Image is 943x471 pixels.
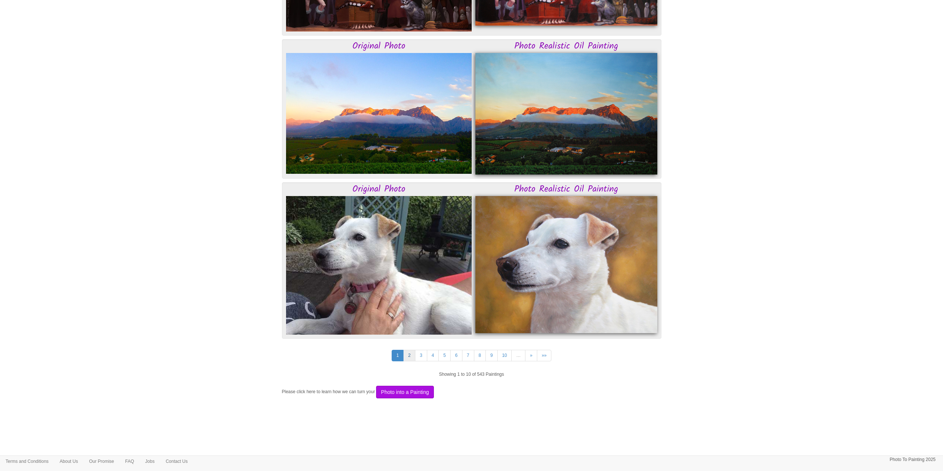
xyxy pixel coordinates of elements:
[160,456,193,467] a: Contact Us
[890,456,936,464] p: Photo To Painting 2025
[475,53,657,175] img: Oil painting of Ayers Rock
[415,350,427,361] a: 3
[375,389,434,394] a: Photo into a Painting
[54,456,83,467] a: About Us
[485,350,498,361] a: 9
[525,350,537,361] a: »
[286,185,472,194] h3: Original Photo
[286,53,472,174] img: Original Photo
[449,432,494,443] iframe: fb:like Facebook Social Plugin
[462,350,474,361] a: 7
[474,350,486,361] a: 8
[475,185,657,194] h3: Photo Realistic Oil Painting
[475,196,657,333] img: Oil painting of a dog
[427,350,439,361] a: 4
[282,386,661,398] p: Please click here to learn how we can turn your
[403,350,415,361] a: 2
[286,196,472,335] img: Original Photo
[450,350,462,361] a: 6
[83,456,119,467] a: Our Promise
[140,456,160,467] a: Jobs
[438,350,451,361] a: 5
[282,371,661,378] p: Showing 1 to 10 of 543 Paintings
[120,456,140,467] a: FAQ
[475,42,657,51] h3: Photo Realistic Oil Painting
[497,350,512,361] a: 10
[511,350,525,361] a: …
[376,386,434,398] button: Photo into a Painting
[537,350,551,361] a: »»
[392,350,404,361] a: 1
[286,42,472,51] h3: Original Photo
